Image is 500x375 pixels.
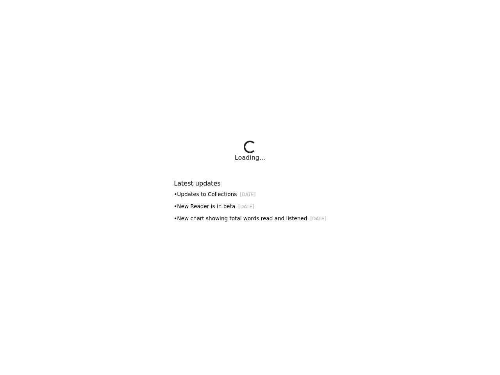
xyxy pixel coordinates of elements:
[235,153,265,162] div: Loading...
[174,180,326,187] h6: Latest updates
[240,192,255,197] small: [DATE]
[310,216,326,221] small: [DATE]
[238,204,254,209] small: [DATE]
[174,214,326,223] div: • New chart showing total words read and listened
[174,202,326,211] div: • New Reader is in beta
[174,190,326,198] div: • Updates to Collections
